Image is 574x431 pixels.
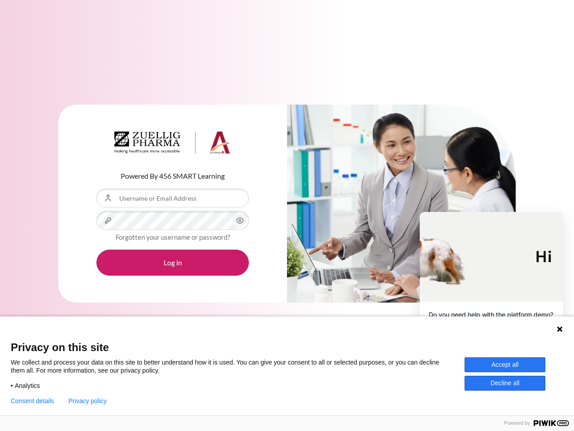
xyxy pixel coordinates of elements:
img: Architeck [114,132,231,154]
button: Log in [96,250,249,276]
span: Powered by [500,420,534,426]
a: Privacy policy [69,397,107,405]
input: Username or Email Address [96,189,249,207]
span: Privacy on this site [11,341,563,354]
a: Forgotten your username or password? [116,233,230,241]
button: Accept all [465,357,545,372]
span: Analytics [15,382,40,390]
p: Powered By 456 SMART Learning [96,171,249,181]
p: We collect and process your data on this site to better understand how it is used. You can give y... [11,358,465,374]
button: Consent details [11,397,54,405]
button: Decline all [465,376,545,391]
a: Architeck [114,132,231,158]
